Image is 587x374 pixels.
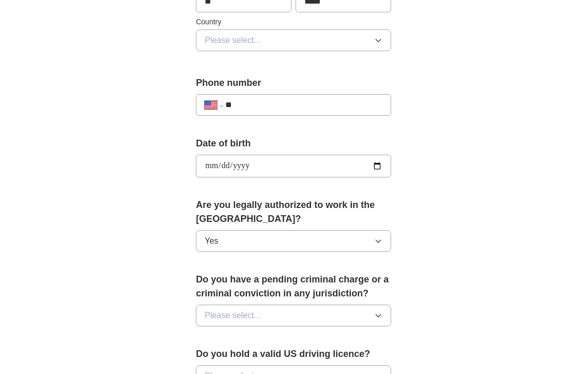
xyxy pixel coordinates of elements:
label: Do you have a pending criminal charge or a criminal conviction in any jurisdiction? [196,273,391,301]
label: Are you legally authorized to work in the [GEOGRAPHIC_DATA]? [196,198,391,226]
label: Do you hold a valid US driving licence? [196,347,391,361]
label: Country [196,17,391,27]
button: Please select... [196,29,391,51]
label: Phone number [196,76,391,90]
label: Date of birth [196,137,391,151]
button: Yes [196,230,391,252]
button: Please select... [196,305,391,326]
span: Please select... [205,34,261,47]
span: Please select... [205,309,261,322]
span: Yes [205,235,218,247]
